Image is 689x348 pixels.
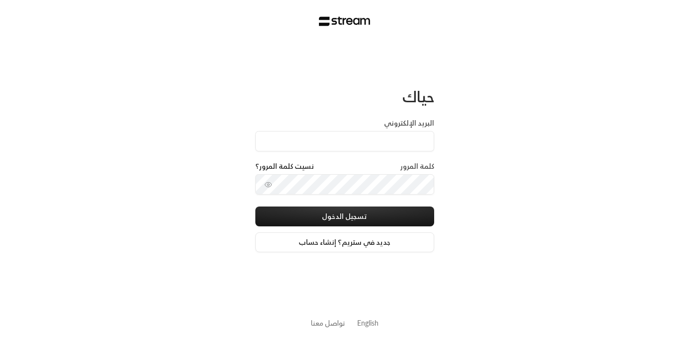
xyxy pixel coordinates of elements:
label: كلمة المرور [400,161,434,171]
button: تسجيل الدخول [255,207,434,226]
img: Stream Logo [319,16,370,26]
button: toggle password visibility [260,177,276,193]
a: English [357,314,379,332]
button: تواصل معنا [311,318,345,328]
label: البريد الإلكتروني [384,118,434,128]
a: جديد في ستريم؟ إنشاء حساب [255,232,434,252]
a: تواصل معنا [311,317,345,329]
a: نسيت كلمة المرور؟ [255,161,314,171]
span: حياك [402,83,434,110]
